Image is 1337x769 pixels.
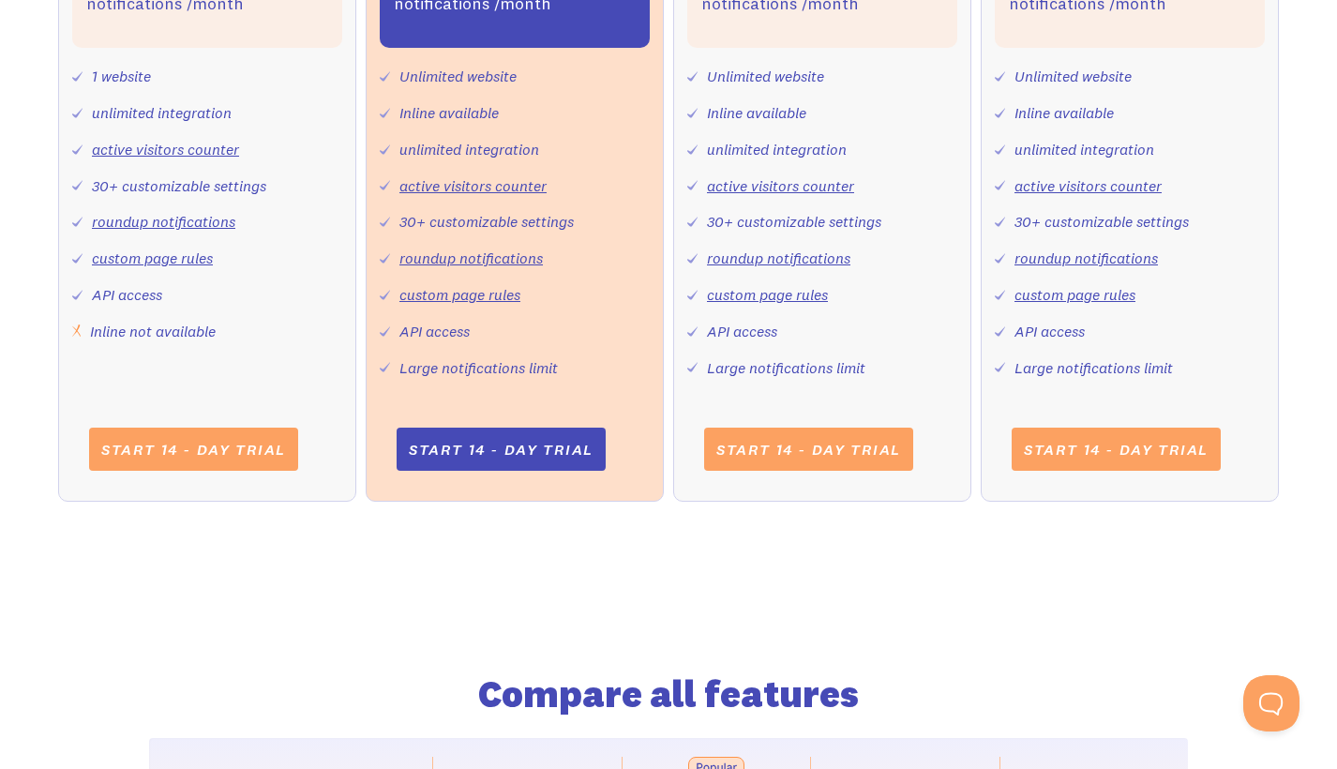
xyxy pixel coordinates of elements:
div: unlimited integration [92,99,232,127]
div: 30+ customizable settings [399,208,574,235]
div: Inline available [1014,99,1114,127]
div: Inline available [399,99,499,127]
div: 30+ customizable settings [707,208,881,235]
div: Unlimited website [399,63,517,90]
div: API access [1014,318,1085,345]
a: active visitors counter [399,176,547,195]
div: Inline not available [90,318,216,345]
div: unlimited integration [1014,136,1154,163]
iframe: Toggle Customer Support [1243,675,1299,731]
div: unlimited integration [707,136,847,163]
div: Large notifications limit [1014,354,1173,382]
a: Start 14 - day trial [704,428,913,471]
div: Unlimited website [707,63,824,90]
div: API access [399,318,470,345]
a: custom page rules [1014,285,1135,304]
div: Unlimited website [1014,63,1132,90]
a: active visitors counter [92,140,239,158]
a: roundup notifications [92,212,235,231]
div: 1 website [92,63,151,90]
a: Start 14 - day trial [1012,428,1221,471]
a: roundup notifications [707,249,850,267]
a: active visitors counter [1014,176,1162,195]
div: Large notifications limit [399,354,558,382]
div: unlimited integration [399,136,539,163]
a: Start 14 - day trial [397,428,606,471]
h2: Compare all features [275,678,1062,712]
a: active visitors counter [707,176,854,195]
div: API access [707,318,777,345]
a: custom page rules [707,285,828,304]
a: custom page rules [399,285,520,304]
a: Start 14 - day trial [89,428,298,471]
div: Large notifications limit [707,354,865,382]
a: roundup notifications [399,249,543,267]
a: roundup notifications [1014,249,1158,267]
div: 30+ customizable settings [92,173,266,200]
a: custom page rules [92,249,213,267]
div: API access [92,281,162,309]
div: Inline available [707,99,806,127]
div: 30+ customizable settings [1014,208,1189,235]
